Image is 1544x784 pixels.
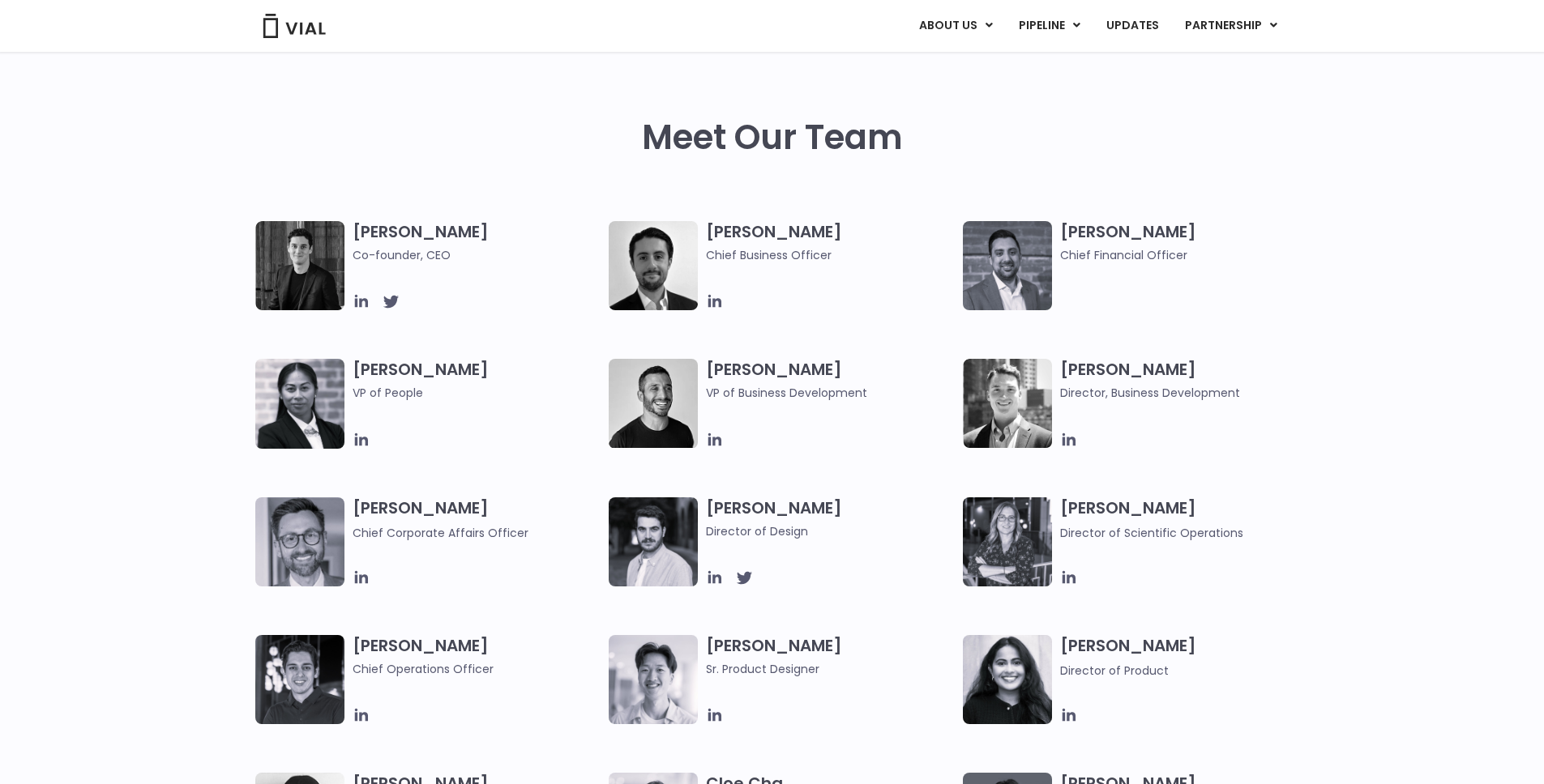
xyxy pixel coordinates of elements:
h3: [PERSON_NAME] [353,359,601,425]
h3: [PERSON_NAME] [706,221,955,264]
h3: [PERSON_NAME] [706,497,955,540]
img: Smiling woman named Dhruba [963,635,1052,724]
img: Paolo-M [255,497,344,586]
span: Chief Financial Officer [1060,246,1309,264]
span: VP of People [353,384,601,402]
span: Chief Business Officer [706,246,955,264]
a: UPDATES [1093,12,1171,40]
a: ABOUT USMenu Toggle [906,12,1005,40]
h3: [PERSON_NAME] [706,635,955,678]
span: VP of Business Development [706,384,955,402]
h3: [PERSON_NAME] [1060,359,1309,402]
h3: [PERSON_NAME] [353,221,601,264]
span: Sr. Product Designer [706,660,955,678]
img: A black and white photo of a man in a suit holding a vial. [609,221,698,310]
img: Headshot of smiling woman named Sarah [963,497,1052,586]
a: PIPELINEMenu Toggle [1006,12,1093,40]
img: Headshot of smiling man named Albert [609,497,698,586]
img: Brennan [609,635,698,724]
h3: [PERSON_NAME] [353,635,601,678]
h3: [PERSON_NAME] [706,359,955,402]
span: Chief Corporate Affairs Officer [353,525,528,541]
a: PARTNERSHIPMenu Toggle [1172,12,1290,40]
span: Director, Business Development [1060,384,1309,402]
img: A black and white photo of a man smiling. [609,359,698,448]
img: A black and white photo of a smiling man in a suit at ARVO 2023. [963,359,1052,448]
span: Director of Scientific Operations [1060,525,1243,541]
h3: [PERSON_NAME] [1060,635,1309,680]
img: A black and white photo of a man in a suit attending a Summit. [255,221,344,310]
img: Headshot of smiling man named Josh [255,635,344,724]
span: Director of Product [1060,663,1169,679]
h3: [PERSON_NAME] [1060,221,1309,264]
h2: Meet Our Team [642,118,903,157]
img: Vial Logo [262,14,327,38]
h3: [PERSON_NAME] [353,497,601,542]
h3: [PERSON_NAME] [1060,497,1309,542]
img: Catie [255,359,344,449]
span: Director of Design [706,522,955,540]
span: Chief Operations Officer [353,660,601,678]
span: Co-founder, CEO [353,246,601,264]
img: Headshot of smiling man named Samir [963,221,1052,310]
